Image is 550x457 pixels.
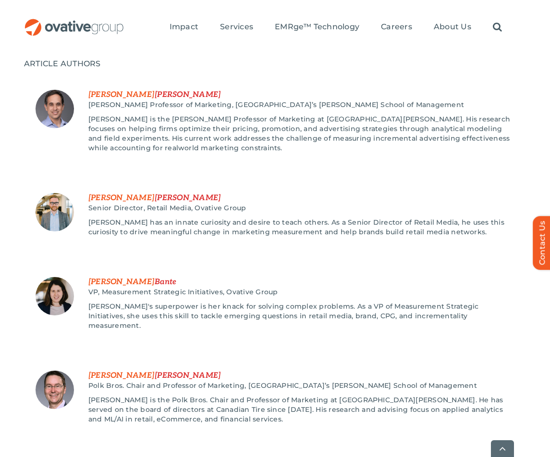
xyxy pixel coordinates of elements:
span: Services [220,22,253,32]
span: First Name [88,277,154,287]
nav: Menu [170,12,502,43]
a: OG_Full_horizontal_RGB [24,18,124,27]
p: [PERSON_NAME] has an innate curiosity and desire to teach others. As a Senior Director of Retail ... [88,217,514,237]
span: Last Name [155,193,220,203]
span: Last Name [155,277,176,287]
span: Last Name [155,90,220,99]
p: [PERSON_NAME] is the Polk Bros. Chair and Professor of Marketing at [GEOGRAPHIC_DATA][PERSON_NAME... [88,395,514,424]
p: [PERSON_NAME]'s superpower is her knack for solving complex problems. As a VP of Measurement Stra... [88,301,514,330]
a: EMRge™ Technology [275,22,359,33]
div: Job Title [88,100,514,109]
div: Job Title [88,203,514,213]
span: First Name [88,90,154,99]
span: First Name [88,193,154,203]
a: Careers [381,22,412,33]
span: Careers [381,22,412,32]
a: Impact [170,22,198,33]
span: First Name [88,371,154,380]
span: Last Name [155,371,220,380]
span: Impact [170,22,198,32]
a: About Us [434,22,471,33]
div: ARTICLE AUTHORS [24,59,526,69]
div: Job Title [88,287,514,297]
p: [PERSON_NAME] is the [PERSON_NAME] Professor of Marketing at [GEOGRAPHIC_DATA][PERSON_NAME]. His ... [88,114,514,153]
span: About Us [434,22,471,32]
span: EMRge™ Technology [275,22,359,32]
a: Services [220,22,253,33]
a: Search [493,22,502,33]
div: Job Title [88,381,514,390]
